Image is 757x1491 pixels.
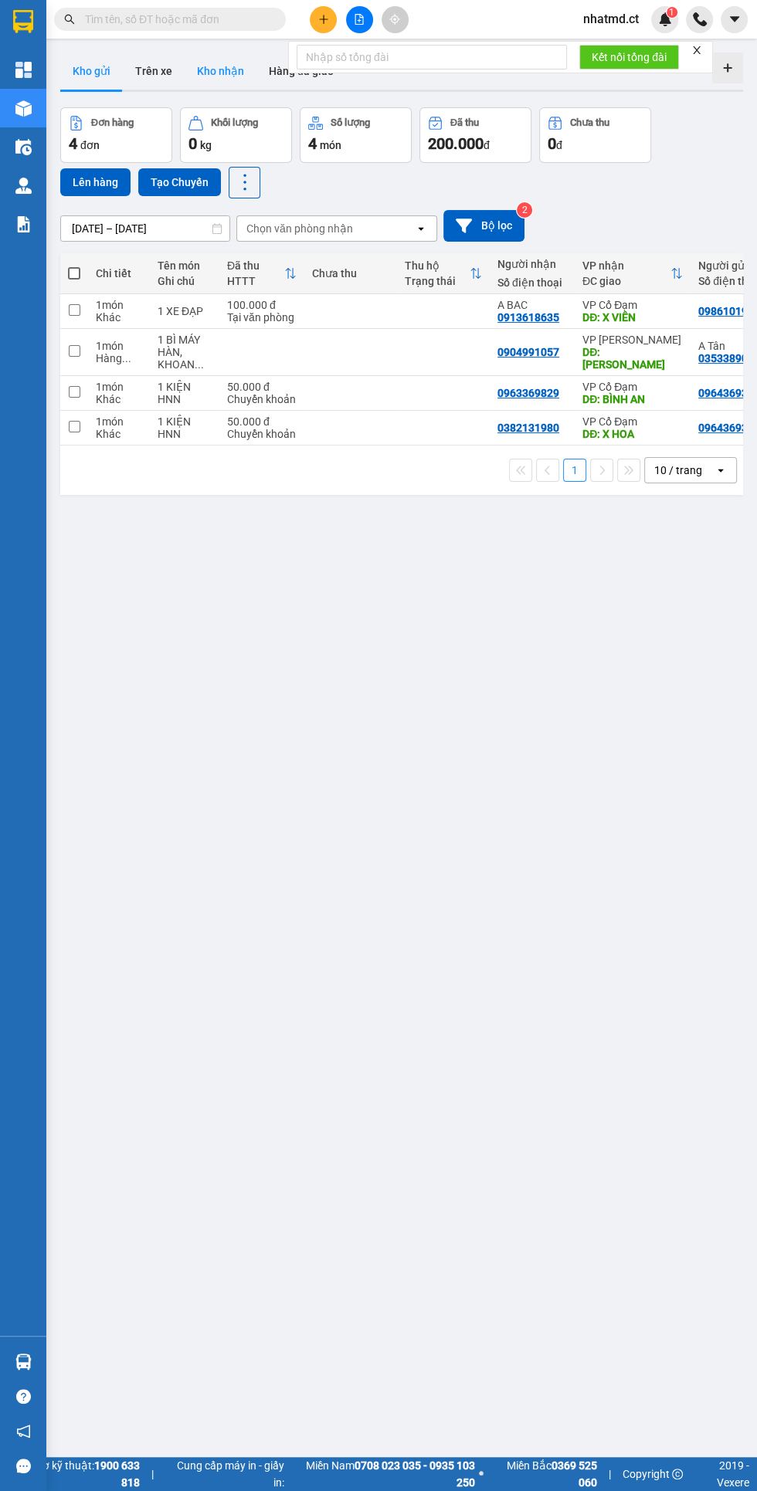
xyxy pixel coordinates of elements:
button: Đã thu200.000đ [419,107,531,163]
img: dashboard-icon [15,62,32,78]
div: 1 món [96,340,142,352]
div: Chuyển khoản [227,428,297,440]
div: Số lượng [331,117,370,128]
span: 4 [69,134,77,153]
div: Chuyển khoản [227,393,297,405]
div: ĐC giao [582,275,670,287]
span: 200.000 [428,134,484,153]
div: Hàng thông thường [96,352,142,364]
span: | [151,1466,154,1483]
span: nhatmd.ct [571,9,651,29]
div: 1 XE ĐẠP [158,305,212,317]
div: Khối lượng [211,117,258,128]
svg: open [415,222,427,235]
span: 0 [548,134,556,153]
div: Số điện thoại [497,276,567,289]
button: Kết nối tổng đài [579,45,679,69]
span: Miền Nam [288,1457,475,1491]
span: Cung cấp máy in - giấy in: [165,1457,284,1491]
div: Tại văn phòng [227,311,297,324]
img: icon-new-feature [658,12,672,26]
div: Tạo kho hàng mới [712,53,743,83]
th: Toggle SortBy [397,253,490,294]
button: Chưa thu0đ [539,107,651,163]
div: Thu hộ [405,259,470,272]
span: Kết nối tổng đài [592,49,667,66]
div: 100.000 đ [227,299,297,311]
div: DĐ: X VIÊN [582,311,683,324]
th: Toggle SortBy [219,253,304,294]
div: 0913618635 [497,311,559,324]
div: Khác [96,428,142,440]
sup: 2 [517,202,532,218]
div: DĐ: X HOA [582,428,683,440]
button: Hàng đã giao [256,53,346,90]
div: Đơn hàng [91,117,134,128]
strong: 0708 023 035 - 0935 103 250 [355,1459,475,1489]
div: DĐ: BÌNH AN [582,393,683,405]
div: 0963369829 [497,387,559,399]
span: caret-down [728,12,742,26]
span: đ [484,139,490,151]
div: 1 món [96,381,142,393]
button: aim [382,6,409,33]
span: kg [200,139,212,151]
img: warehouse-icon [15,100,32,117]
span: question-circle [16,1389,31,1404]
div: Trạng thái [405,275,470,287]
button: plus [310,6,337,33]
button: Tạo Chuyến [138,168,221,196]
span: search [64,14,75,25]
div: 10 / trang [654,463,702,478]
div: Ghi chú [158,275,212,287]
span: 1 [669,7,674,18]
img: solution-icon [15,216,32,232]
sup: 1 [667,7,677,18]
div: 1 KIỆN HNN [158,415,212,440]
span: ... [195,358,204,371]
img: warehouse-icon [15,1354,32,1370]
img: warehouse-icon [15,178,32,194]
div: Chi tiết [96,267,142,280]
div: Chọn văn phòng nhận [246,221,353,236]
div: VP [PERSON_NAME] [582,334,683,346]
img: phone-icon [693,12,707,26]
button: Số lượng4món [300,107,412,163]
th: Toggle SortBy [575,253,691,294]
span: 0 [188,134,197,153]
span: | [609,1466,611,1483]
div: 50.000 đ [227,415,297,428]
button: Bộ lọc [443,210,524,242]
span: notification [16,1424,31,1438]
input: Nhập số tổng đài [297,45,567,69]
span: file-add [354,14,365,25]
button: Kho gửi [60,53,123,90]
span: plus [318,14,329,25]
div: 0904991057 [497,346,559,358]
img: warehouse-icon [15,139,32,155]
div: HTTT [227,275,284,287]
span: đơn [80,139,100,151]
img: logo-vxr [13,10,33,33]
div: Chưa thu [312,267,389,280]
div: Tên món [158,259,212,272]
div: VP Cổ Đạm [582,299,683,311]
div: 0382131980 [497,422,559,434]
div: 1 KIỆN HNN [158,381,212,405]
span: aim [389,14,400,25]
span: copyright [672,1469,683,1479]
strong: 0369 525 060 [552,1459,597,1489]
span: món [320,139,341,151]
div: 1 món [96,299,142,311]
svg: open [715,464,727,476]
span: Miền Bắc [487,1457,597,1491]
div: Khác [96,393,142,405]
button: 1 [563,459,586,482]
div: 1 món [96,415,142,428]
button: Đơn hàng4đơn [60,107,172,163]
button: Khối lượng0kg [180,107,292,163]
button: caret-down [721,6,748,33]
div: Đã thu [450,117,479,128]
button: file-add [346,6,373,33]
button: Trên xe [123,53,185,90]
